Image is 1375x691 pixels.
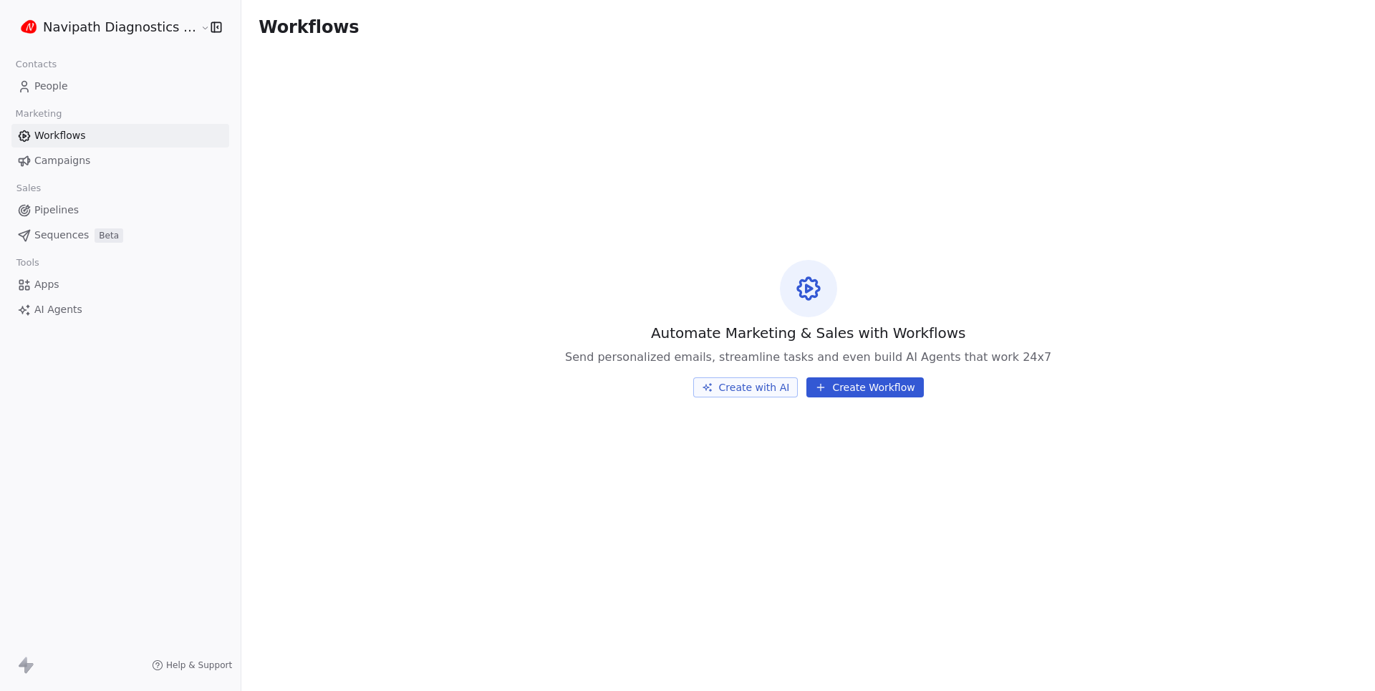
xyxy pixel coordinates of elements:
[11,223,229,247] a: SequencesBeta
[10,252,45,274] span: Tools
[11,149,229,173] a: Campaigns
[11,298,229,322] a: AI Agents
[11,74,229,98] a: People
[95,228,123,243] span: Beta
[166,659,232,671] span: Help & Support
[34,277,59,292] span: Apps
[651,323,965,343] span: Automate Marketing & Sales with Workflows
[693,377,799,397] button: Create with AI
[152,659,232,671] a: Help & Support
[34,203,79,218] span: Pipelines
[34,153,90,168] span: Campaigns
[43,18,197,37] span: Navipath Diagnostics Sdn Bhd
[259,17,359,37] span: Workflows
[34,79,68,94] span: People
[11,198,229,222] a: Pipelines
[9,103,68,125] span: Marketing
[17,15,191,39] button: Navipath Diagnostics Sdn Bhd
[34,302,82,317] span: AI Agents
[11,273,229,296] a: Apps
[565,349,1051,366] span: Send personalized emails, streamline tasks and even build AI Agents that work 24x7
[10,178,47,199] span: Sales
[806,377,923,397] button: Create Workflow
[9,54,63,75] span: Contacts
[20,19,37,36] img: Logo%20500x500%20px%20(7).png
[11,124,229,148] a: Workflows
[34,128,86,143] span: Workflows
[34,228,89,243] span: Sequences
